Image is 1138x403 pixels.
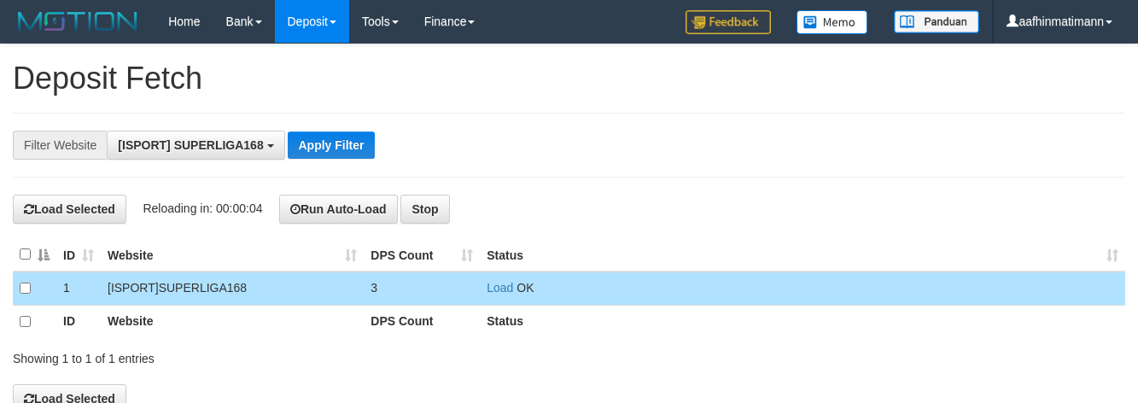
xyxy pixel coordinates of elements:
span: [ISPORT] SUPERLIGA168 [118,138,263,152]
button: [ISPORT] SUPERLIGA168 [107,131,284,160]
div: Filter Website [13,131,107,160]
img: Button%20Memo.svg [797,10,868,34]
img: panduan.png [894,10,979,33]
span: Reloading in: 00:00:04 [143,201,262,215]
td: [ISPORT] SUPERLIGA168 [101,272,364,306]
button: Stop [400,195,449,224]
th: Website [101,305,364,338]
th: DPS Count [364,305,480,338]
img: Feedback.jpg [686,10,771,34]
span: 3 [371,281,377,295]
img: MOTION_logo.png [13,9,143,34]
th: Status: activate to sort column ascending [480,238,1125,272]
th: ID [56,305,101,338]
button: Run Auto-Load [279,195,398,224]
button: Load Selected [13,195,126,224]
span: OK [516,281,534,295]
div: Showing 1 to 1 of 1 entries [13,343,461,367]
td: 1 [56,272,101,306]
h1: Deposit Fetch [13,61,1125,96]
th: Website: activate to sort column ascending [101,238,364,272]
th: ID: activate to sort column ascending [56,238,101,272]
button: Apply Filter [288,131,374,159]
th: Status [480,305,1125,338]
a: Load [487,281,513,295]
th: DPS Count: activate to sort column ascending [364,238,480,272]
